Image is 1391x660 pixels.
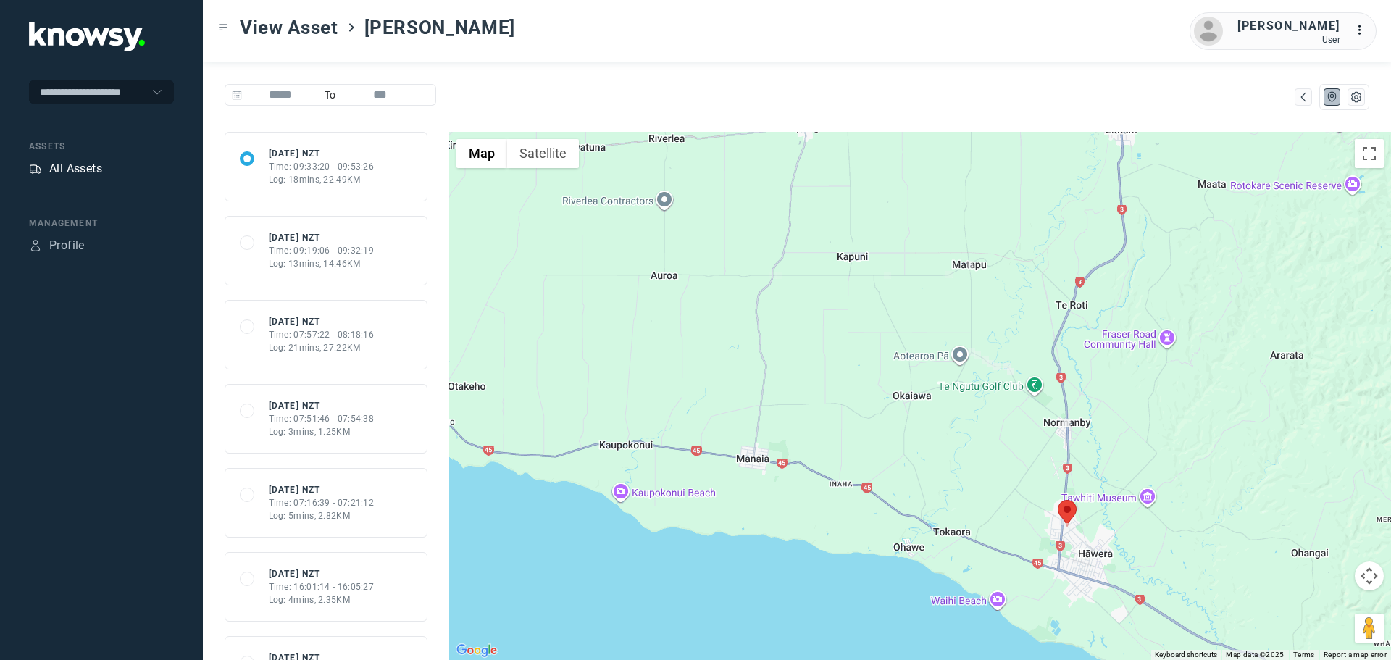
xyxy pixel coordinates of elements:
a: ProfileProfile [29,237,85,254]
div: [DATE] NZT [269,483,375,496]
div: Profile [29,239,42,252]
div: [DATE] NZT [269,231,375,244]
div: [DATE] NZT [269,567,375,580]
a: Terms (opens in new tab) [1293,651,1315,659]
div: Log: 21mins, 27.22KM [269,341,375,354]
tspan: ... [1356,25,1370,35]
a: Report a map error [1324,651,1387,659]
div: : [1355,22,1372,41]
div: Time: 09:19:06 - 09:32:19 [269,244,375,257]
div: Log: 18mins, 22.49KM [269,173,375,186]
button: Show satellite imagery [507,139,579,168]
div: Time: 07:51:46 - 07:54:38 [269,412,375,425]
div: Log: 13mins, 14.46KM [269,257,375,270]
div: [DATE] NZT [269,315,375,328]
div: Time: 16:01:14 - 16:05:27 [269,580,375,593]
div: Time: 07:57:22 - 08:18:16 [269,328,375,341]
button: Show street map [456,139,507,168]
div: Log: 5mins, 2.82KM [269,509,375,522]
div: : [1355,22,1372,39]
div: [PERSON_NAME] [1237,17,1340,35]
img: avatar.png [1194,17,1223,46]
button: Drag Pegman onto the map to open Street View [1355,614,1384,643]
span: To [319,84,342,106]
a: AssetsAll Assets [29,160,102,177]
div: Log: 4mins, 2.35KM [269,593,375,606]
div: > [346,22,357,33]
div: Time: 07:16:39 - 07:21:12 [269,496,375,509]
div: Profile [49,237,85,254]
button: Keyboard shortcuts [1155,650,1217,660]
span: Map data ©2025 [1226,651,1285,659]
div: Management [29,217,174,230]
img: Google [453,641,501,660]
span: [PERSON_NAME] [364,14,515,41]
div: Assets [29,140,174,153]
img: Application Logo [29,22,145,51]
div: User [1237,35,1340,45]
div: Map [1297,91,1310,104]
button: Toggle fullscreen view [1355,139,1384,168]
div: Toggle Menu [218,22,228,33]
div: List [1350,91,1363,104]
div: [DATE] NZT [269,147,375,160]
div: Log: 3mins, 1.25KM [269,425,375,438]
div: [DATE] NZT [269,399,375,412]
div: All Assets [49,160,102,177]
a: Open this area in Google Maps (opens a new window) [453,641,501,660]
div: Assets [29,162,42,175]
div: Map [1326,91,1339,104]
span: View Asset [240,14,338,41]
button: Map camera controls [1355,561,1384,590]
div: Time: 09:33:20 - 09:53:26 [269,160,375,173]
